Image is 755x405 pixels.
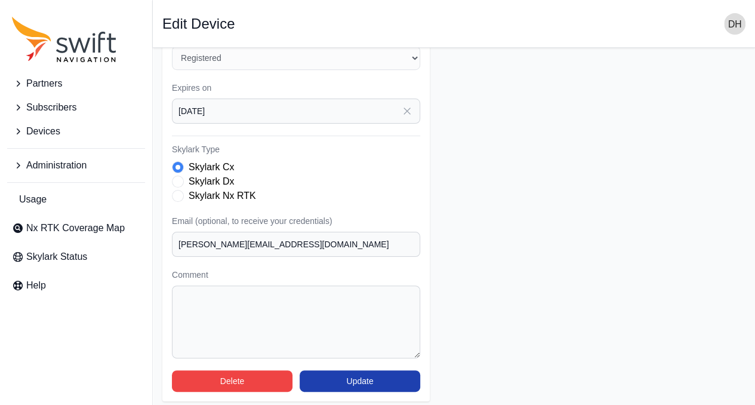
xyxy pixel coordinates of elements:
h1: Edit Device [162,17,235,31]
a: Nx RTK Coverage Map [7,216,145,240]
div: Skylark Type [172,160,420,203]
label: Skylark Dx [189,174,234,189]
a: Skylark Status [7,245,145,269]
button: Devices [7,119,145,143]
img: user photo [724,13,745,35]
label: Email (optional, to receive your credentials) [172,215,420,227]
span: Administration [26,158,87,173]
label: Expires on [172,82,420,94]
label: Skylark Type [172,143,420,155]
span: Help [26,278,46,293]
span: Devices [26,124,60,139]
span: Nx RTK Coverage Map [26,221,125,235]
button: Delete [172,370,292,392]
a: Usage [7,188,145,211]
label: Skylark Cx [189,160,234,174]
button: Partners [7,72,145,96]
span: Skylark Status [26,250,87,264]
label: Comment [172,269,420,281]
button: Administration [7,154,145,177]
a: Help [7,274,145,297]
span: Subscribers [26,100,76,115]
button: Update [300,370,420,392]
span: Usage [19,192,47,207]
span: Partners [26,76,62,91]
input: YYYY-MM-DD [172,99,420,124]
button: Subscribers [7,96,145,119]
label: Skylark Nx RTK [189,189,256,203]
